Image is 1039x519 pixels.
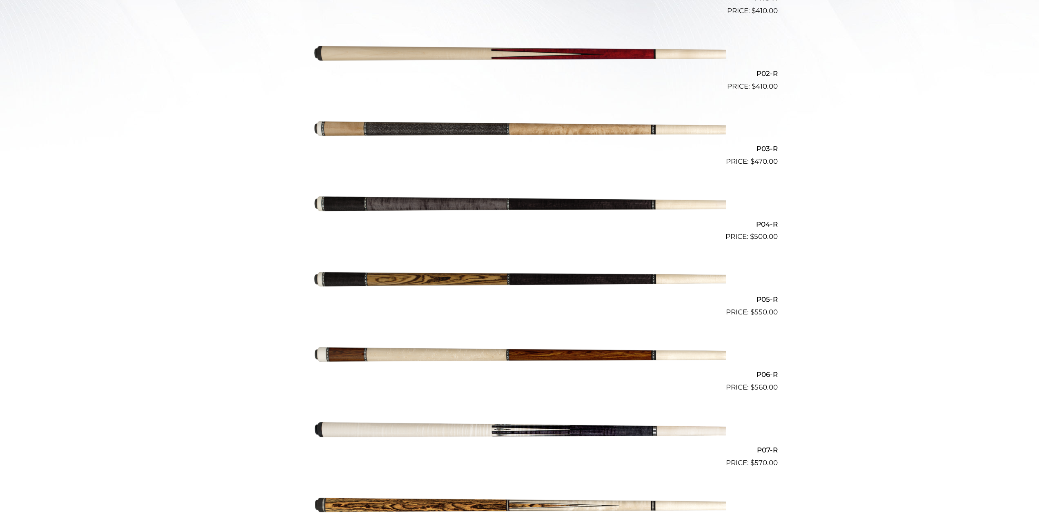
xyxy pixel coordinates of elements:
[750,157,778,165] bdi: 470.00
[262,216,778,232] h2: P04-R
[262,245,778,317] a: P05-R $550.00
[262,20,778,91] a: P02-R $410.00
[262,170,778,242] a: P04-R $500.00
[750,308,754,316] span: $
[262,141,778,156] h2: P03-R
[750,383,754,391] span: $
[262,292,778,307] h2: P05-R
[262,95,778,167] a: P03-R $470.00
[752,7,778,15] bdi: 410.00
[750,459,754,467] span: $
[750,459,778,467] bdi: 570.00
[750,232,778,241] bdi: 500.00
[752,82,778,90] bdi: 410.00
[750,383,778,391] bdi: 560.00
[262,396,778,468] a: P07-R $570.00
[752,82,756,90] span: $
[750,232,754,241] span: $
[314,396,726,465] img: P07-R
[314,95,726,164] img: P03-R
[262,367,778,382] h2: P06-R
[750,308,778,316] bdi: 550.00
[750,157,754,165] span: $
[262,321,778,393] a: P06-R $560.00
[314,321,726,390] img: P06-R
[262,66,778,81] h2: P02-R
[262,442,778,457] h2: P07-R
[314,245,726,314] img: P05-R
[314,170,726,239] img: P04-R
[752,7,756,15] span: $
[314,20,726,88] img: P02-R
